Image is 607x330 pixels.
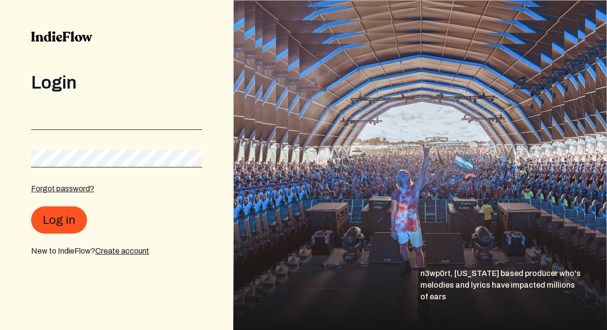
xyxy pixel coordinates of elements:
[31,73,202,92] div: Login
[31,206,87,234] button: Log in
[31,245,202,257] div: New to IndieFlow?
[95,247,149,255] a: Create account
[31,184,94,193] a: Forgot password?
[31,31,92,42] img: indieflow-logo-black.svg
